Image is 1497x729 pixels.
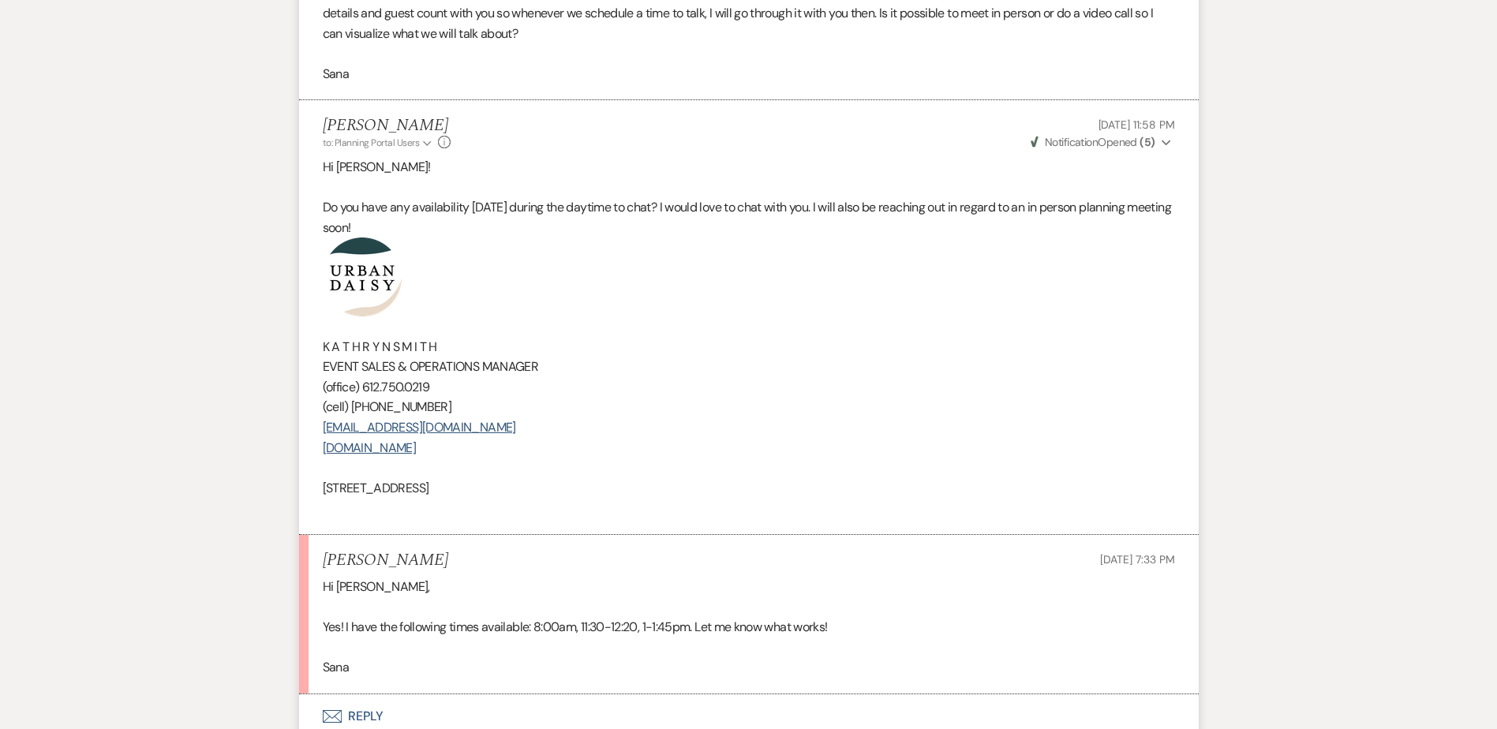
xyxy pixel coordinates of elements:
button: NotificationOpened (5) [1028,134,1175,151]
span: [DATE] 7:33 PM [1100,552,1174,566]
span: [STREET_ADDRESS] [323,480,429,496]
p: Yes! I have the following times available: 8:00am, 11:30-12:20, 1-1:45pm. Let me know what works! [323,617,1175,637]
p: Sana [323,657,1175,678]
h5: [PERSON_NAME] [323,551,448,570]
p: Do you have any availability [DATE] during the daytime to chat? I would love to chat with you. I ... [323,197,1175,237]
strong: ( 5 ) [1140,135,1155,149]
button: to: Planning Portal Users [323,136,435,150]
span: Notification [1045,135,1098,149]
span: (office) 612.750.0219 [323,379,430,395]
p: Hi [PERSON_NAME], [323,577,1175,597]
span: EVENT SALES & OPERATIONS MANAGER [323,358,539,375]
span: Opened [1031,135,1155,149]
span: [DATE] 11:58 PM [1098,118,1175,132]
span: K A T H R Y N S M I T H [323,338,437,355]
span: to: Planning Portal Users [323,136,420,149]
a: [DOMAIN_NAME] [323,439,417,456]
span: (cell) [PHONE_NUMBER] [323,398,452,415]
a: [EMAIL_ADDRESS][DOMAIN_NAME] [323,419,516,436]
p: Hi [PERSON_NAME]! [323,157,1175,178]
h5: [PERSON_NAME] [323,116,451,136]
p: Sana [323,64,1175,84]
